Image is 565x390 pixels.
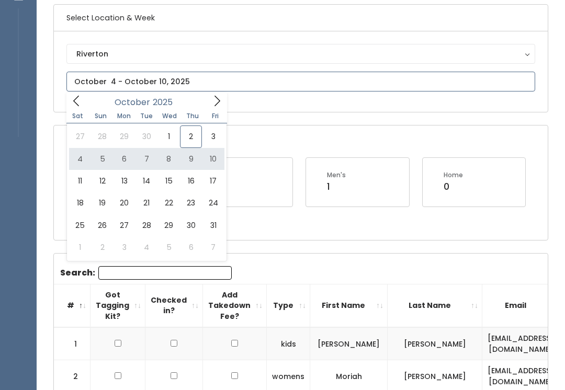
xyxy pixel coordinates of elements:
td: [EMAIL_ADDRESS][DOMAIN_NAME] [482,327,560,360]
span: September 27, 2025 [69,125,91,147]
span: October 1, 2025 [158,125,180,147]
th: #: activate to sort column descending [54,284,91,327]
span: Fri [204,113,227,119]
span: Sat [66,113,89,119]
span: October [115,98,150,107]
td: kids [267,327,310,360]
span: October 5, 2025 [91,148,113,170]
span: October 7, 2025 [135,148,157,170]
th: Type: activate to sort column ascending [267,284,310,327]
span: October 18, 2025 [69,192,91,214]
span: October 22, 2025 [158,192,180,214]
span: October 10, 2025 [202,148,224,170]
label: Search: [60,266,232,280]
span: October 28, 2025 [135,214,157,236]
span: October 24, 2025 [202,192,224,214]
span: October 11, 2025 [69,170,91,192]
th: Add Takedown Fee?: activate to sort column ascending [203,284,267,327]
th: First Name: activate to sort column ascending [310,284,388,327]
h6: Select Location & Week [54,5,548,31]
span: October 19, 2025 [91,192,113,214]
span: Mon [112,113,135,119]
td: [PERSON_NAME] [310,327,388,360]
span: November 1, 2025 [69,236,91,258]
input: October 4 - October 10, 2025 [66,72,535,91]
span: September 28, 2025 [91,125,113,147]
span: October 20, 2025 [114,192,135,214]
span: November 6, 2025 [180,236,202,258]
th: Checked in?: activate to sort column ascending [145,284,203,327]
span: Sun [89,113,112,119]
span: October 13, 2025 [114,170,135,192]
span: October 3, 2025 [202,125,224,147]
th: Last Name: activate to sort column ascending [388,284,482,327]
button: Riverton [66,44,535,64]
td: 1 [54,327,91,360]
span: October 30, 2025 [180,214,202,236]
input: Search: [98,266,232,280]
span: October 4, 2025 [69,148,91,170]
span: November 5, 2025 [158,236,180,258]
span: October 25, 2025 [69,214,91,236]
span: Thu [181,113,204,119]
span: October 6, 2025 [114,148,135,170]
span: October 15, 2025 [158,170,180,192]
div: Home [444,170,463,180]
span: October 29, 2025 [158,214,180,236]
span: September 29, 2025 [114,125,135,147]
span: October 2, 2025 [180,125,202,147]
th: Email: activate to sort column ascending [482,284,560,327]
span: October 8, 2025 [158,148,180,170]
span: October 31, 2025 [202,214,224,236]
div: 0 [444,180,463,193]
div: Men's [327,170,346,180]
span: October 14, 2025 [135,170,157,192]
span: October 16, 2025 [180,170,202,192]
span: November 3, 2025 [114,236,135,258]
div: Riverton [76,48,525,60]
span: October 12, 2025 [91,170,113,192]
span: November 4, 2025 [135,236,157,258]
span: Tue [135,113,158,119]
th: Got Tagging Kit?: activate to sort column ascending [91,284,145,327]
span: October 9, 2025 [180,148,202,170]
span: November 7, 2025 [202,236,224,258]
div: 1 [327,180,346,193]
span: October 27, 2025 [114,214,135,236]
span: October 21, 2025 [135,192,157,214]
span: October 17, 2025 [202,170,224,192]
input: Year [150,96,182,109]
td: [PERSON_NAME] [388,327,482,360]
span: September 30, 2025 [135,125,157,147]
span: November 2, 2025 [91,236,113,258]
span: October 26, 2025 [91,214,113,236]
span: October 23, 2025 [180,192,202,214]
span: Wed [158,113,181,119]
